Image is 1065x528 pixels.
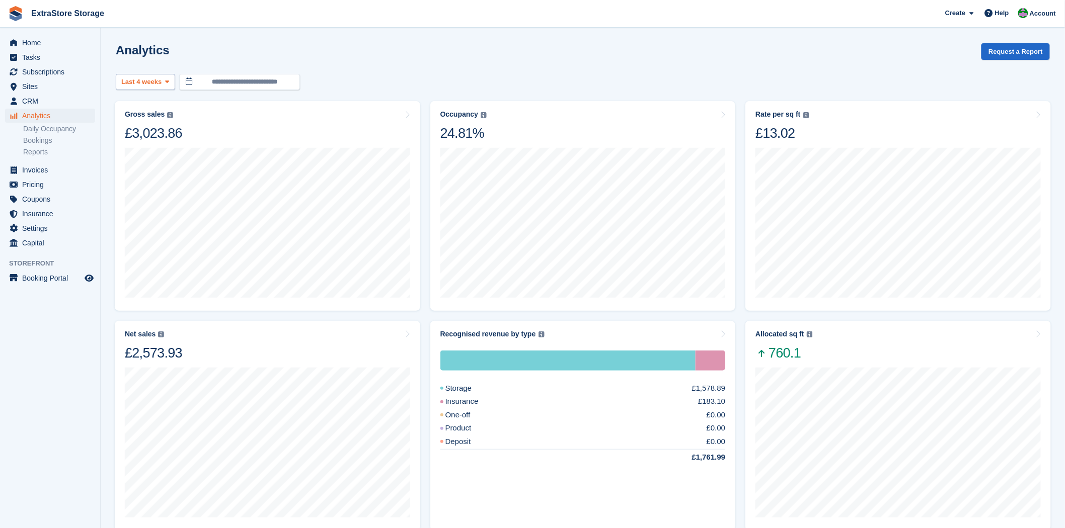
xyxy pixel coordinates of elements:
span: Analytics [22,109,83,123]
span: Insurance [22,207,83,221]
span: Pricing [22,178,83,192]
span: Create [945,8,965,18]
span: CRM [22,94,83,108]
div: 24.81% [440,125,487,142]
span: Last 4 weeks [121,77,162,87]
img: icon-info-grey-7440780725fd019a000dd9b08b2336e03edf1995a4989e88bcd33f0948082b44.svg [539,331,545,337]
a: menu [5,163,95,177]
a: Bookings [23,136,95,145]
span: 760.1 [755,344,812,362]
a: Reports [23,147,95,157]
a: menu [5,271,95,285]
a: Daily Occupancy [23,124,95,134]
span: Subscriptions [22,65,83,79]
div: Net sales [125,330,156,338]
a: Preview store [83,272,95,284]
div: £3,023.86 [125,125,182,142]
span: Sites [22,79,83,94]
span: Invoices [22,163,83,177]
a: menu [5,207,95,221]
div: £1,761.99 [668,452,726,463]
img: stora-icon-8386f47178a22dfd0bd8f6a31ec36ba5ce8667c1dd55bd0f319d3a0aa187defe.svg [8,6,23,21]
img: icon-info-grey-7440780725fd019a000dd9b08b2336e03edf1995a4989e88bcd33f0948082b44.svg [807,331,813,337]
span: Help [995,8,1009,18]
span: Coupons [22,192,83,206]
a: menu [5,79,95,94]
div: Insurance [696,350,725,371]
div: £0.00 [707,422,726,434]
div: £13.02 [755,125,809,142]
a: menu [5,36,95,50]
div: £0.00 [707,409,726,421]
div: One-off [440,409,495,421]
div: £1,578.89 [692,383,726,394]
div: Allocated sq ft [755,330,804,338]
div: Storage [440,383,496,394]
a: menu [5,109,95,123]
div: Insurance [440,396,503,407]
button: Last 4 weeks [116,74,175,91]
a: menu [5,50,95,64]
span: Booking Portal [22,271,83,285]
img: icon-info-grey-7440780725fd019a000dd9b08b2336e03edf1995a4989e88bcd33f0948082b44.svg [167,112,173,118]
span: Storefront [9,258,100,269]
a: menu [5,94,95,108]
img: icon-info-grey-7440780725fd019a000dd9b08b2336e03edf1995a4989e88bcd33f0948082b44.svg [481,112,487,118]
img: icon-info-grey-7440780725fd019a000dd9b08b2336e03edf1995a4989e88bcd33f0948082b44.svg [158,331,164,337]
button: Request a Report [981,43,1050,60]
a: menu [5,221,95,235]
a: menu [5,236,95,250]
div: Storage [440,350,696,371]
div: Product [440,422,496,434]
span: Tasks [22,50,83,64]
a: menu [5,178,95,192]
div: £2,573.93 [125,344,182,362]
div: Recognised revenue by type [440,330,536,338]
div: Gross sales [125,110,165,119]
div: Occupancy [440,110,478,119]
span: Capital [22,236,83,250]
span: Account [1030,9,1056,19]
a: menu [5,65,95,79]
div: Deposit [440,436,495,448]
a: ExtraStore Storage [27,5,108,22]
img: icon-info-grey-7440780725fd019a000dd9b08b2336e03edf1995a4989e88bcd33f0948082b44.svg [803,112,809,118]
span: Home [22,36,83,50]
span: Settings [22,221,83,235]
img: Grant Daniel [1018,8,1028,18]
div: £183.10 [698,396,725,407]
div: £0.00 [707,436,726,448]
a: menu [5,192,95,206]
div: Rate per sq ft [755,110,800,119]
h2: Analytics [116,43,170,57]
